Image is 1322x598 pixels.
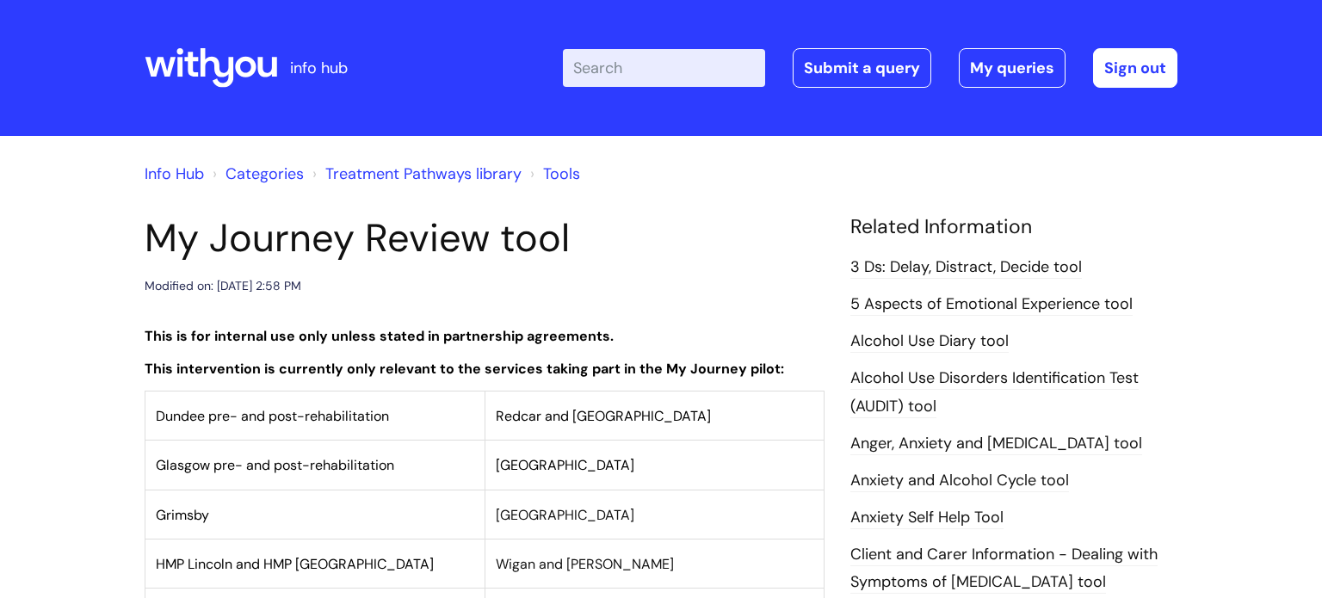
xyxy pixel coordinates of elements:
p: info hub [290,54,348,82]
input: Search [563,49,765,87]
a: Sign out [1093,48,1177,88]
a: My queries [959,48,1066,88]
h4: Related Information [850,215,1177,239]
a: Alcohol Use Diary tool [850,330,1009,353]
li: Solution home [208,160,304,188]
span: Wigan and [PERSON_NAME] [496,555,674,573]
a: Treatment Pathways library [325,163,522,184]
li: Tools [526,160,580,188]
a: 5 Aspects of Emotional Experience tool [850,293,1133,316]
span: Dundee pre- and post-rehabilitation [156,407,389,425]
div: Modified on: [DATE] 2:58 PM [145,275,301,297]
span: HMP Lincoln and HMP [GEOGRAPHIC_DATA] [156,555,434,573]
a: Submit a query [793,48,931,88]
span: [GEOGRAPHIC_DATA] [496,506,634,524]
span: Grimsby [156,506,209,524]
span: [GEOGRAPHIC_DATA] [496,456,634,474]
a: Anxiety and Alcohol Cycle tool [850,470,1069,492]
a: Info Hub [145,163,204,184]
a: Alcohol Use Disorders Identification Test (AUDIT) tool [850,367,1139,417]
span: Redcar and [GEOGRAPHIC_DATA] [496,407,711,425]
li: Treatment Pathways library [308,160,522,188]
a: Client and Carer Information - Dealing with Symptoms of [MEDICAL_DATA] tool [850,544,1158,594]
strong: This intervention is currently only relevant to the services taking part in the My Journey pilot: [145,360,784,378]
span: Glasgow pre- and post-rehabilitation [156,456,394,474]
div: | - [563,48,1177,88]
a: Tools [543,163,580,184]
a: Categories [225,163,304,184]
a: Anxiety Self Help Tool [850,507,1004,529]
strong: This is for internal use only unless stated in partnership agreements. [145,327,614,345]
h1: My Journey Review tool [145,215,825,262]
a: Anger, Anxiety and [MEDICAL_DATA] tool [850,433,1142,455]
a: 3 Ds: Delay, Distract, Decide tool [850,256,1082,279]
